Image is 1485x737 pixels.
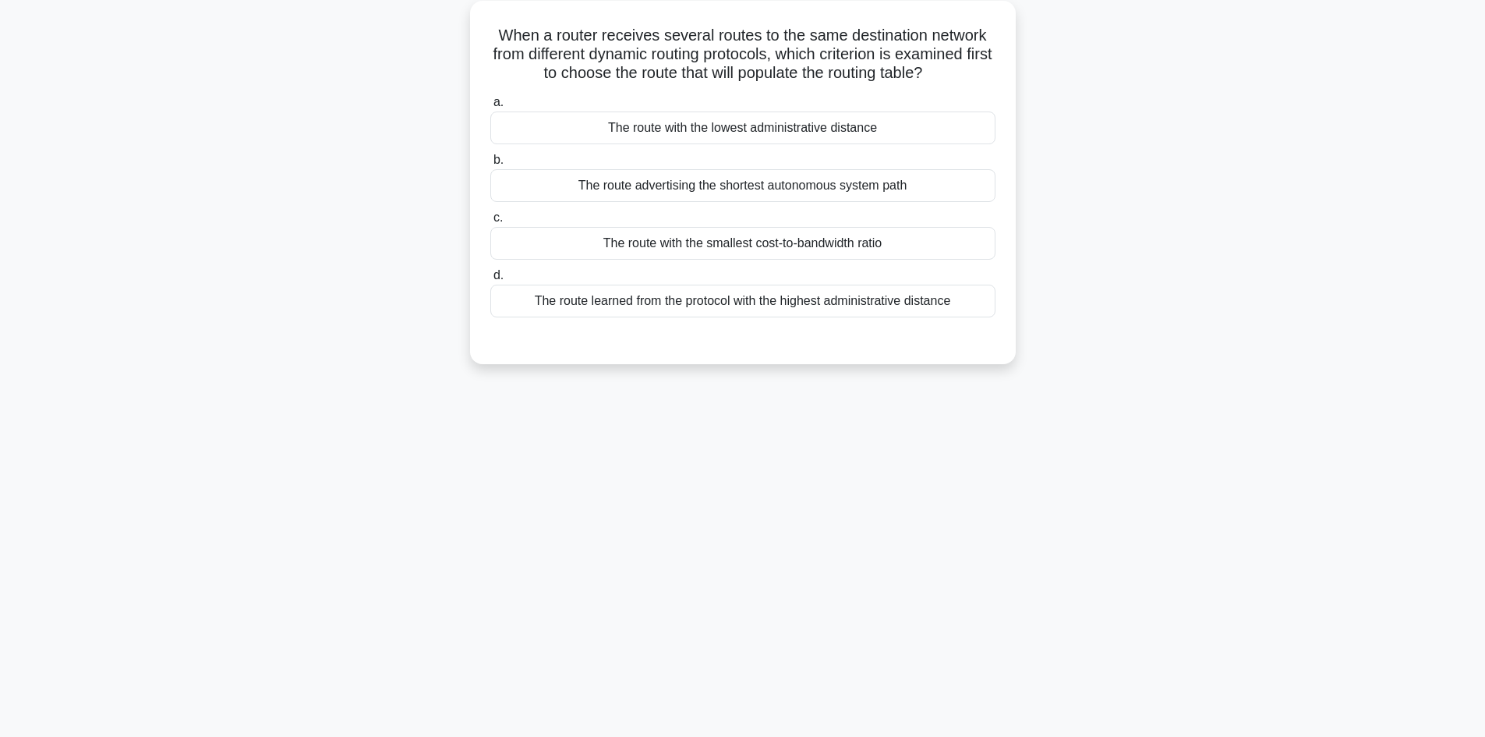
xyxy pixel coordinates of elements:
span: d. [493,268,504,282]
div: The route learned from the protocol with the highest administrative distance [490,285,995,317]
span: c. [493,211,503,224]
div: The route with the smallest cost-to-bandwidth ratio [490,227,995,260]
h5: When a router receives several routes to the same destination network from different dynamic rout... [489,26,997,83]
span: a. [493,95,504,108]
div: The route advertising the shortest autonomous system path [490,169,995,202]
span: b. [493,153,504,166]
div: The route with the lowest administrative distance [490,112,995,144]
